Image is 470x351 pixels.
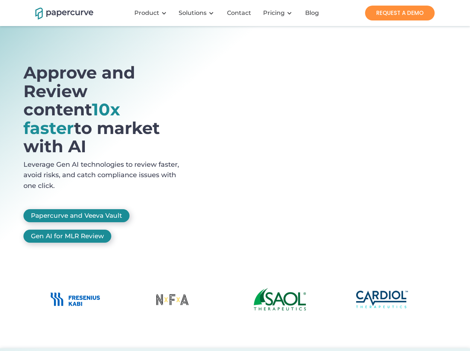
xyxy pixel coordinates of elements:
a: Pricing [263,9,285,17]
div: Product [130,2,174,24]
div: Blog [305,9,319,17]
a: open lightbox [23,63,189,209]
a: Gen AI for MLR Review [23,230,111,243]
div: Pricing [259,2,300,24]
img: Fresenius Kabi Logo [49,291,101,307]
div: Solutions [179,9,207,17]
a: Blog [300,9,326,17]
p: Leverage Gen AI technologies to review faster, avoid risks, and catch compliance issues with one ... [23,159,189,195]
div: Contact [227,9,251,17]
a: home [35,6,84,19]
h1: Approve and Review content to market with AI [23,63,189,156]
div: Solutions [174,2,221,24]
div: Product [134,9,159,17]
span: 10x faster [23,99,120,138]
img: No Fixed Address Logo [151,287,193,311]
a: REQUEST A DEMO [365,6,435,20]
a: Papercurve and Veeva Vault [23,209,130,222]
img: Cardiol Therapeutics Logo [356,291,408,308]
a: Contact [221,9,259,17]
img: Saol Therapeutics Logo [254,288,306,310]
